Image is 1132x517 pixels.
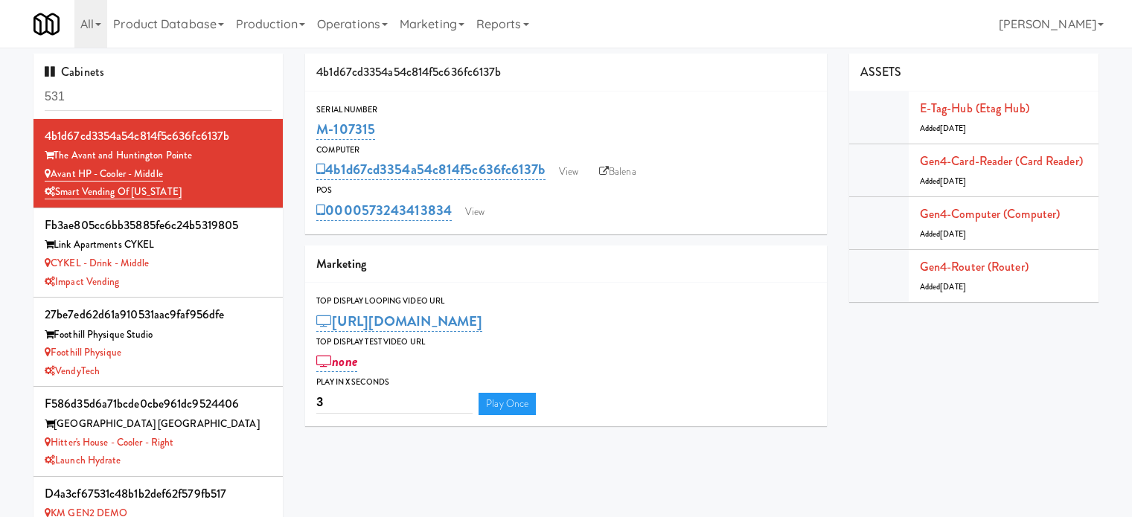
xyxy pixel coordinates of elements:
li: f586d35d6a71bcde0cbe961dc9524406[GEOGRAPHIC_DATA] [GEOGRAPHIC_DATA] Hitter's House - Cooler - Rig... [33,387,283,476]
a: Hitter's House - Cooler - Right [45,435,173,449]
span: ASSETS [860,63,902,80]
a: View [458,201,492,223]
a: Gen4-card-reader (Card Reader) [920,152,1083,170]
a: [URL][DOMAIN_NAME] [316,311,482,332]
li: 27be7ed62d61a910531aac9faf956dfeFoothill Physique Studio Foothill PhysiqueVendyTech [33,298,283,387]
span: Cabinets [45,63,104,80]
div: Link Apartments CYKEL [45,236,272,254]
img: Micromart [33,11,60,37]
a: Balena [592,161,644,183]
span: Added [920,281,966,292]
div: d4a3cf67531c48b1b2def62f579fb517 [45,483,272,505]
div: Top Display Looping Video Url [316,294,816,309]
a: CYKEL - Drink - Middle [45,256,149,270]
li: 4b1d67cd3354a54c814f5c636fc6137bThe Avant and Huntington Pointe Avant HP - Cooler - MiddleSmart V... [33,119,283,208]
a: M-107315 [316,119,375,140]
div: [GEOGRAPHIC_DATA] [GEOGRAPHIC_DATA] [45,415,272,434]
a: 4b1d67cd3354a54c814f5c636fc6137b [316,159,545,180]
a: 0000573243413834 [316,200,452,221]
a: Play Once [479,393,536,415]
input: Search cabinets [45,83,272,111]
a: Impact Vending [45,274,120,289]
div: Computer [316,143,816,158]
div: Foothill Physique Studio [45,326,272,344]
div: 4b1d67cd3354a54c814f5c636fc6137b [45,125,272,147]
span: [DATE] [940,176,966,187]
span: Marketing [316,255,366,272]
span: Added [920,176,966,187]
a: Gen4-computer (Computer) [920,205,1060,222]
a: none [316,351,357,372]
a: View [551,161,586,183]
a: Launch Hydrate [45,453,121,467]
div: Play in X seconds [316,375,816,390]
a: VendyTech [45,364,100,378]
div: fb3ae805cc6bb35885fe6c24b5319805 [45,214,272,237]
li: fb3ae805cc6bb35885fe6c24b5319805Link Apartments CYKEL CYKEL - Drink - MiddleImpact Vending [33,208,283,298]
span: [DATE] [940,228,966,240]
span: Added [920,123,966,134]
a: Gen4-router (Router) [920,258,1029,275]
div: 4b1d67cd3354a54c814f5c636fc6137b [305,54,827,91]
span: [DATE] [940,281,966,292]
span: [DATE] [940,123,966,134]
a: Foothill Physique [45,345,121,359]
span: Added [920,228,966,240]
div: Serial Number [316,103,816,118]
div: The Avant and Huntington Pointe [45,147,272,165]
a: E-tag-hub (Etag Hub) [920,100,1029,117]
div: f586d35d6a71bcde0cbe961dc9524406 [45,393,272,415]
div: 27be7ed62d61a910531aac9faf956dfe [45,304,272,326]
div: Top Display Test Video Url [316,335,816,350]
a: Avant HP - Cooler - Middle [45,167,163,182]
a: Smart Vending of [US_STATE] [45,184,182,199]
div: POS [316,183,816,198]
